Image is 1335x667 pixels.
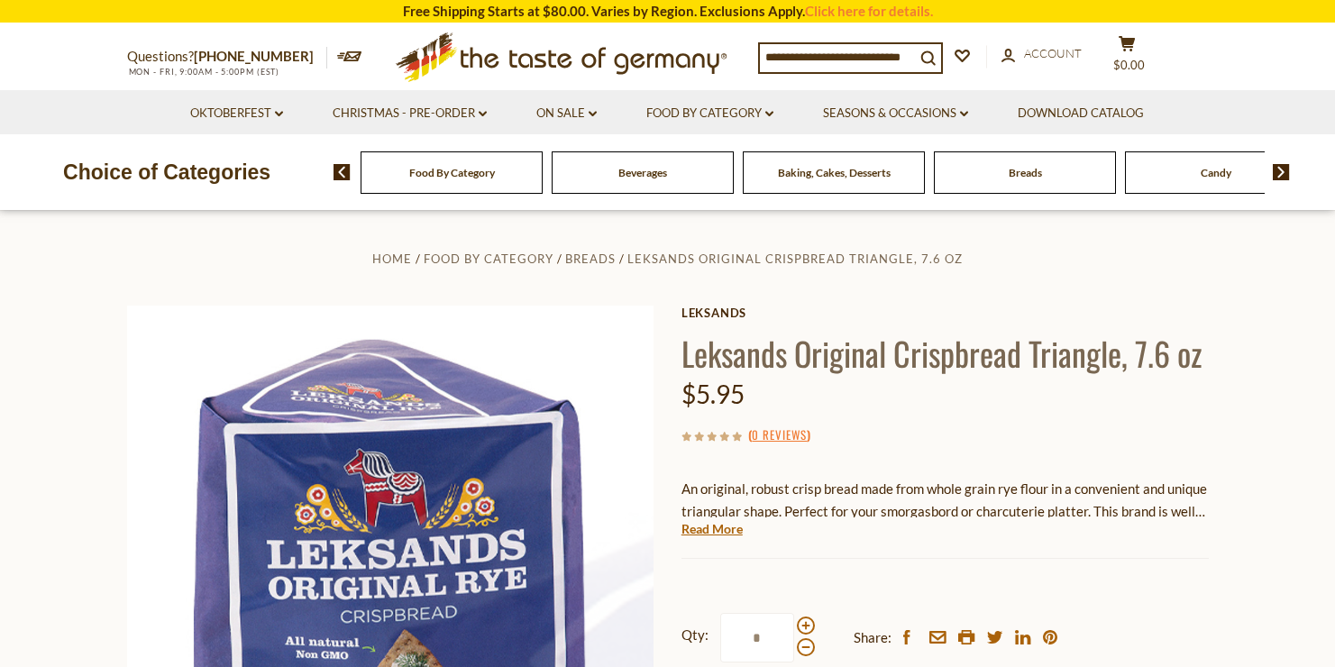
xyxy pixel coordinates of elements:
[194,48,314,64] a: [PHONE_NUMBER]
[681,306,1209,320] a: Leksands
[681,333,1209,373] h1: Leksands Original Crispbread Triangle, 7.6 oz
[618,166,667,179] a: Beverages
[333,104,487,123] a: Christmas - PRE-ORDER
[805,3,933,19] a: Click here for details.
[681,379,745,409] span: $5.95
[681,478,1209,523] p: An original, robust crisp bread made from whole grain rye flour in a convenient and unique triang...
[536,104,597,123] a: On Sale
[424,251,553,266] a: Food By Category
[854,626,892,649] span: Share:
[1001,44,1082,64] a: Account
[1101,35,1155,80] button: $0.00
[778,166,891,179] a: Baking, Cakes, Desserts
[127,67,280,77] span: MON - FRI, 9:00AM - 5:00PM (EST)
[127,45,327,69] p: Questions?
[1273,164,1290,180] img: next arrow
[1009,166,1042,179] a: Breads
[334,164,351,180] img: previous arrow
[627,251,963,266] a: Leksands Original Crispbread Triangle, 7.6 oz
[681,624,709,646] strong: Qty:
[1018,104,1144,123] a: Download Catalog
[748,425,810,443] span: ( )
[646,104,773,123] a: Food By Category
[409,166,495,179] a: Food By Category
[752,425,807,445] a: 0 Reviews
[565,251,616,266] a: Breads
[681,520,743,538] a: Read More
[1024,46,1082,60] span: Account
[823,104,968,123] a: Seasons & Occasions
[1113,58,1145,72] span: $0.00
[372,251,412,266] a: Home
[1201,166,1231,179] a: Candy
[190,104,283,123] a: Oktoberfest
[720,613,794,662] input: Qty:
